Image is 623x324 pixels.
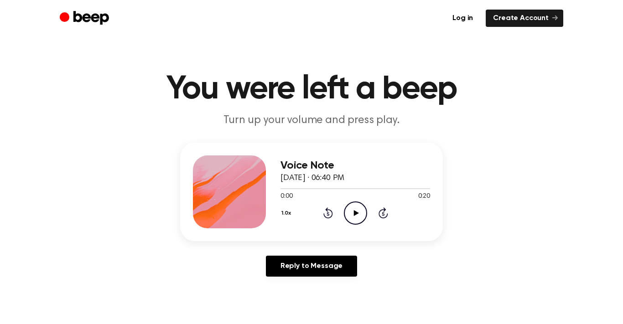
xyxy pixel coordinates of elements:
[78,73,545,106] h1: You were left a beep
[445,10,480,27] a: Log in
[280,159,430,172] h3: Voice Note
[418,192,430,201] span: 0:20
[266,256,357,277] a: Reply to Message
[136,113,487,128] p: Turn up your volume and press play.
[280,206,295,221] button: 1.0x
[280,174,344,182] span: [DATE] · 06:40 PM
[60,10,111,27] a: Beep
[280,192,292,201] span: 0:00
[486,10,563,27] a: Create Account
